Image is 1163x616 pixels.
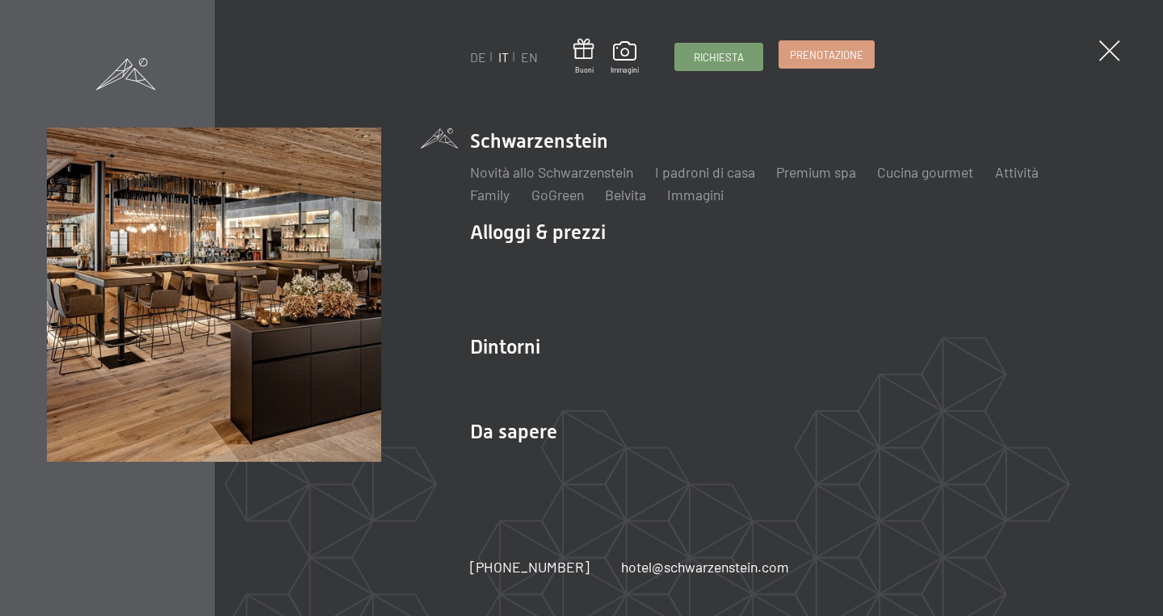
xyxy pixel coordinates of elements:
[605,186,646,203] a: Belvita
[790,48,863,62] span: Prenotazione
[531,186,584,203] a: GoGreen
[573,39,594,75] a: Buoni
[655,163,755,181] a: I padroni di casa
[470,186,510,203] a: Family
[611,65,639,75] span: Immagini
[621,557,789,577] a: hotel@schwarzenstein.com
[694,50,744,65] span: Richiesta
[521,49,538,65] a: EN
[667,186,724,203] a: Immagini
[877,163,973,181] a: Cucina gourmet
[470,557,590,577] a: [PHONE_NUMBER]
[995,163,1039,181] a: Attività
[573,65,594,75] span: Buoni
[611,41,639,75] a: Immagini
[779,41,874,68] a: Prenotazione
[498,49,509,65] a: IT
[675,44,762,70] a: Richiesta
[776,163,856,181] a: Premium spa
[470,558,590,576] span: [PHONE_NUMBER]
[470,49,486,65] a: DE
[470,163,633,181] a: Novità allo Schwarzenstein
